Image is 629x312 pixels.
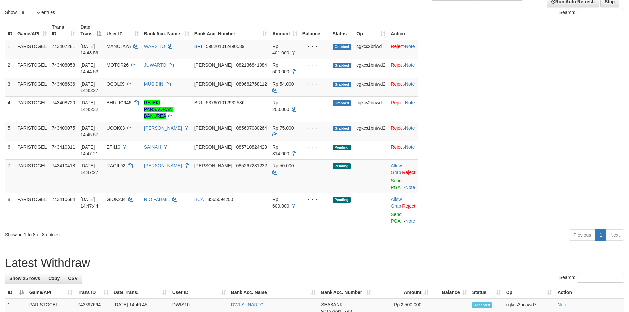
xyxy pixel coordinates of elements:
[272,100,289,112] span: Rp 200.000
[272,197,289,209] span: Rp 600.000
[80,81,98,93] span: [DATE] 14:45:27
[144,81,163,87] a: MUSIDIN
[569,229,595,241] a: Previous
[107,44,131,49] span: MANOJAYA
[272,62,289,74] span: Rp 500.000
[15,21,49,40] th: Game/API: activate to sort column ascending
[194,81,232,87] span: [PERSON_NAME]
[333,126,351,131] span: Grabbed
[15,122,49,141] td: PARISTOGEL
[270,21,300,40] th: Amount: activate to sort column ascending
[272,163,294,168] span: Rp 50.000
[391,163,402,175] span: ·
[15,193,49,227] td: PARISTOGEL
[80,125,98,137] span: [DATE] 14:45:57
[107,163,126,168] span: RAGIL02
[333,44,351,50] span: Grabbed
[17,8,41,17] select: Showentries
[388,122,418,141] td: ·
[333,145,351,150] span: Pending
[236,62,267,68] span: Copy 082136841984 to clipboard
[48,276,60,281] span: Copy
[391,125,404,131] a: Reject
[302,125,328,131] div: - - -
[405,144,415,150] a: Note
[405,185,415,190] a: Note
[559,8,624,17] label: Search:
[354,21,388,40] th: Op: activate to sort column ascending
[236,125,267,131] span: Copy 085697080264 to clipboard
[194,197,204,202] span: BCA
[194,144,232,150] span: [PERSON_NAME]
[388,21,418,40] th: Action
[333,197,351,203] span: Pending
[302,81,328,87] div: - - -
[80,163,98,175] span: [DATE] 14:47:27
[194,163,232,168] span: [PERSON_NAME]
[5,78,15,96] td: 3
[391,212,402,224] a: Send PGA
[107,197,126,202] span: GIOK234
[431,286,470,298] th: Balance: activate to sort column ascending
[236,81,267,87] span: Copy 089662768112 to clipboard
[27,286,75,298] th: Game/API: activate to sort column ascending
[231,302,264,307] a: DWI SUNARTO
[405,62,415,68] a: Note
[333,163,351,169] span: Pending
[194,125,232,131] span: [PERSON_NAME]
[354,78,388,96] td: cgkcs1bniwd2
[68,276,78,281] span: CSV
[388,159,418,193] td: ·
[75,286,111,298] th: Trans ID: activate to sort column ascending
[144,62,166,68] a: JUWARTO
[354,40,388,59] td: cgkcs2briwd
[52,197,75,202] span: 743410684
[472,302,492,308] span: Accepted
[52,144,75,150] span: 743410311
[595,229,606,241] a: 1
[144,100,173,119] a: REJEKI PARSAORAN BANUREA
[80,62,98,74] span: [DATE] 14:44:53
[206,100,245,105] span: Copy 537601012932536 to clipboard
[5,159,15,193] td: 7
[388,40,418,59] td: ·
[52,100,75,105] span: 743408720
[388,141,418,159] td: ·
[107,144,120,150] span: ETII10
[391,62,404,68] a: Reject
[80,144,98,156] span: [DATE] 14:47:21
[194,62,232,68] span: [PERSON_NAME]
[402,203,415,209] a: Reject
[5,21,15,40] th: ID
[80,197,98,209] span: [DATE] 14:47:44
[391,100,404,105] a: Reject
[5,141,15,159] td: 6
[302,62,328,68] div: - - -
[302,144,328,150] div: - - -
[606,229,624,241] a: Next
[388,96,418,122] td: ·
[44,273,64,284] a: Copy
[555,286,624,298] th: Action
[557,302,567,307] a: Note
[302,43,328,50] div: - - -
[330,21,354,40] th: Status
[15,159,49,193] td: PARISTOGEL
[388,78,418,96] td: ·
[49,21,78,40] th: Trans ID: activate to sort column ascending
[5,193,15,227] td: 8
[318,286,374,298] th: Bank Acc. Number: activate to sort column ascending
[333,63,351,68] span: Grabbed
[391,197,402,209] span: ·
[5,229,257,238] div: Showing 1 to 8 of 8 entries
[52,125,75,131] span: 743409075
[236,163,267,168] span: Copy 085267231232 to clipboard
[405,44,415,49] a: Note
[144,163,182,168] a: [PERSON_NAME]
[144,144,161,150] a: SAINAH
[374,286,431,298] th: Amount: activate to sort column ascending
[170,286,228,298] th: User ID: activate to sort column ascending
[300,21,330,40] th: Balance
[272,81,294,87] span: Rp 54.000
[5,8,55,17] label: Show entries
